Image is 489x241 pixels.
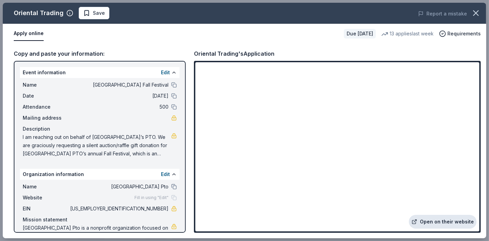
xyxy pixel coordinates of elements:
div: Due [DATE] [344,29,376,39]
span: Mailing address [23,114,69,122]
span: Name [23,183,69,191]
div: Oriental Trading [14,8,64,19]
a: Open on their website [409,215,477,229]
div: Organization information [20,169,180,180]
span: [US_EMPLOYER_IDENTIFICATION_NUMBER] [69,205,169,213]
button: Requirements [439,30,481,38]
div: Description [23,125,177,133]
span: I am reaching out on behalf of [GEOGRAPHIC_DATA]’s PTO. We are graciously requesting a silent auc... [23,133,171,158]
span: Save [93,9,105,17]
span: [DATE] [69,92,169,100]
span: Date [23,92,69,100]
div: Mission statement [23,216,177,224]
span: Website [23,194,69,202]
span: [GEOGRAPHIC_DATA] Pto [69,183,169,191]
span: Requirements [447,30,481,38]
div: Event information [20,67,180,78]
span: 500 [69,103,169,111]
button: Edit [161,170,170,178]
div: Copy and paste your information: [14,49,186,58]
button: Report a mistake [418,10,467,18]
span: Name [23,81,69,89]
span: Attendance [23,103,69,111]
button: Edit [161,68,170,77]
button: Apply online [14,26,44,41]
span: EIN [23,205,69,213]
span: [GEOGRAPHIC_DATA] Fall Festival [69,81,169,89]
div: Oriental Trading's Application [194,49,274,58]
button: Save [79,7,109,19]
div: 13 applies last week [381,30,434,38]
span: Fill in using "Edit" [134,195,169,200]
